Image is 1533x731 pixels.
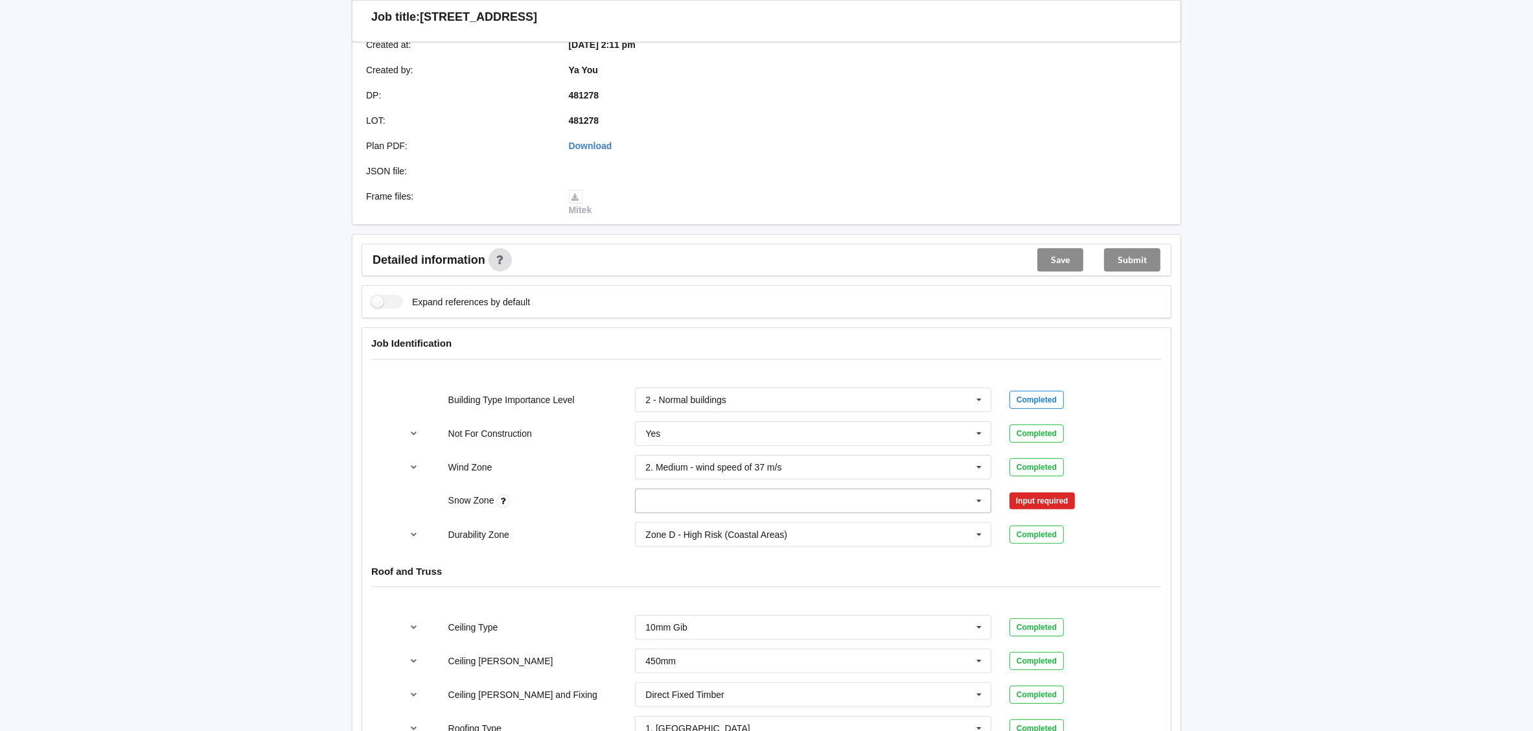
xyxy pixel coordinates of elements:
label: Durability Zone [448,529,509,540]
a: Mitek [569,191,592,216]
b: Ya You [569,65,598,75]
div: Yes [645,429,660,438]
div: 2 - Normal buildings [645,395,726,404]
button: reference-toggle [402,649,427,673]
label: Ceiling [PERSON_NAME] and Fixing [448,690,597,700]
div: Input required [1009,493,1075,509]
button: reference-toggle [402,422,427,445]
div: Completed [1009,526,1064,544]
label: Building Type Importance Level [448,395,575,405]
div: Direct Fixed Timber [645,690,724,699]
div: Created by : [357,64,560,76]
span: Detailed information [373,254,485,266]
div: DP : [357,89,560,102]
label: Not For Construction [448,428,532,439]
div: Completed [1009,424,1064,443]
div: Plan PDF : [357,139,560,152]
label: Snow Zone [448,495,497,505]
b: [DATE] 2:11 pm [569,40,636,50]
label: Ceiling Type [448,622,498,632]
div: 2. Medium - wind speed of 37 m/s [645,463,781,472]
div: 450mm [645,656,676,666]
h3: [STREET_ADDRESS] [420,10,537,25]
label: Ceiling [PERSON_NAME] [448,656,553,666]
div: JSON file : [357,165,560,178]
label: Expand references by default [371,295,530,308]
div: Completed [1009,458,1064,476]
div: Frame files : [357,190,560,217]
div: Completed [1009,391,1064,409]
div: Completed [1009,618,1064,636]
label: Wind Zone [448,462,492,472]
div: Completed [1009,686,1064,704]
div: LOT : [357,114,560,127]
button: reference-toggle [402,523,427,546]
h3: Job title: [371,10,420,25]
b: 481278 [569,115,599,126]
button: reference-toggle [402,616,427,639]
a: Download [569,141,612,151]
div: 10mm Gib [645,623,687,632]
button: reference-toggle [402,456,427,479]
h4: Job Identification [371,337,1162,349]
button: reference-toggle [402,683,427,706]
b: 481278 [569,90,599,100]
h4: Roof and Truss [371,565,1162,577]
div: Completed [1009,652,1064,670]
div: Zone D - High Risk (Coastal Areas) [645,530,787,539]
div: Created at : [357,38,560,51]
